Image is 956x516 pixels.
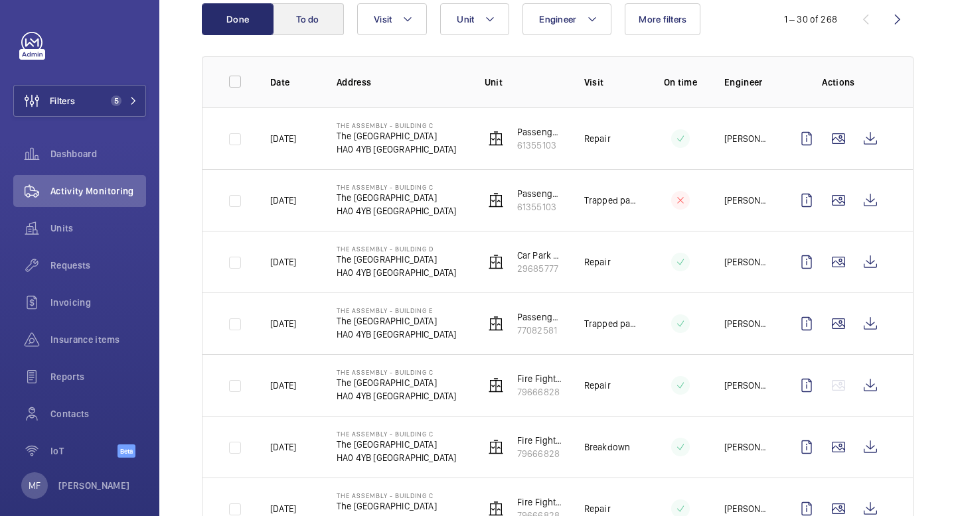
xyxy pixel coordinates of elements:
p: The [GEOGRAPHIC_DATA] [337,253,457,266]
p: [PERSON_NAME] [724,194,769,207]
p: Passenger Lift 1 [517,310,563,324]
p: Passenger Lift 1 [517,125,563,139]
p: The Assembly - Building C [337,121,457,129]
img: elevator.svg [488,316,504,332]
p: Car Park Lift [517,249,563,262]
p: 61355103 [517,139,563,152]
p: The [GEOGRAPHIC_DATA] [337,191,457,204]
span: Unit [457,14,474,25]
span: Visit [374,14,392,25]
p: Repair [584,255,611,269]
p: HA0 4YB [GEOGRAPHIC_DATA] [337,451,457,464]
p: Breakdown [584,440,631,454]
span: Filters [50,94,75,107]
p: The Assembly - Building C [337,368,457,376]
img: elevator.svg [488,254,504,270]
span: IoT [50,444,118,458]
p: HA0 4YB [GEOGRAPHIC_DATA] [337,143,457,156]
p: The [GEOGRAPHIC_DATA] [337,314,457,328]
img: elevator.svg [488,131,504,147]
p: Repair [584,132,611,145]
p: [DATE] [270,317,296,330]
p: The Assembly - Building C [337,430,457,438]
p: 61355103 [517,200,563,214]
img: elevator.svg [488,377,504,393]
span: Requests [50,259,146,272]
button: Visit [357,3,427,35]
span: Dashboard [50,147,146,161]
p: Engineer [724,76,769,89]
p: The [GEOGRAPHIC_DATA] [337,438,457,451]
p: [PERSON_NAME] [724,132,769,145]
p: MF [29,479,40,492]
p: Trapped passenger [584,194,637,207]
p: 79666828 [517,447,563,460]
p: The Assembly - Building E [337,306,457,314]
p: Address [337,76,463,89]
p: 77082581 [517,324,563,337]
p: Trapped passenger [584,317,637,330]
img: elevator.svg [488,192,504,208]
p: Passenger Lift 1 [517,187,563,200]
button: Engineer [522,3,611,35]
p: Repair [584,379,611,392]
p: [DATE] [270,194,296,207]
span: Invoicing [50,296,146,309]
p: The [GEOGRAPHIC_DATA] [337,376,457,389]
button: Filters5 [13,85,146,117]
span: Insurance items [50,333,146,346]
p: [DATE] [270,255,296,269]
p: HA0 4YB [GEOGRAPHIC_DATA] [337,204,457,218]
p: HA0 4YB [GEOGRAPHIC_DATA] [337,328,457,341]
span: Contacts [50,407,146,420]
p: The [GEOGRAPHIC_DATA] [337,129,457,143]
span: More filters [639,14,686,25]
p: Fire Fighting Lift 2 [517,434,563,447]
p: [PERSON_NAME] [724,379,769,392]
button: To do [272,3,344,35]
p: HA0 4YB [GEOGRAPHIC_DATA] [337,266,457,279]
p: The [GEOGRAPHIC_DATA] [337,499,457,513]
p: Date [270,76,315,89]
span: Units [50,222,146,235]
p: Fire Fighting Lift 2 [517,372,563,385]
p: Unit [485,76,563,89]
p: The Assembly - Building C [337,491,457,499]
p: The Assembly - Building C [337,183,457,191]
span: 5 [111,96,121,106]
p: On time [658,76,703,89]
p: [PERSON_NAME] [724,440,769,454]
span: Beta [118,444,135,458]
p: [DATE] [270,502,296,515]
p: [PERSON_NAME] [724,317,769,330]
p: Repair [584,502,611,515]
button: Done [202,3,274,35]
p: The Assembly - Building D [337,245,457,253]
p: HA0 4YB [GEOGRAPHIC_DATA] [337,389,457,403]
div: 1 – 30 of 268 [784,13,837,26]
p: [PERSON_NAME] [724,255,769,269]
p: Visit [584,76,637,89]
p: [DATE] [270,379,296,392]
p: 79666828 [517,385,563,399]
button: Unit [440,3,509,35]
span: Reports [50,370,146,383]
p: [DATE] [270,132,296,145]
p: [PERSON_NAME] [58,479,130,492]
p: [DATE] [270,440,296,454]
span: Engineer [539,14,576,25]
p: Actions [791,76,886,89]
p: Fire Fighting Lift 2 [517,495,563,509]
p: [PERSON_NAME] [724,502,769,515]
span: Activity Monitoring [50,184,146,198]
p: 29685777 [517,262,563,275]
button: More filters [625,3,700,35]
img: elevator.svg [488,439,504,455]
